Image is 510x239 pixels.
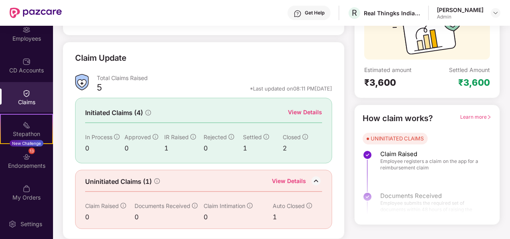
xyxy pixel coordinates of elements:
[437,6,483,14] div: [PERSON_NAME]
[97,82,102,95] div: 5
[164,143,204,153] div: 1
[22,26,31,34] img: svg+xml;base64,PHN2ZyBpZD0iRW1wbG95ZWVzIiB4bWxucz0iaHR0cDovL3d3dy53My5vcmcvMjAwMC9zdmciIHdpZHRoPS...
[364,9,420,17] div: Real Thingks India Private Limited
[85,134,112,140] span: In Process
[29,147,35,154] div: 13
[22,89,31,97] img: svg+xml;base64,PHN2ZyBpZD0iQ2xhaW0iIHhtbG5zPSJodHRwOi8vd3d3LnczLm9yZy8yMDAwL3N2ZyIgd2lkdGg9IjIwIi...
[85,177,152,187] span: Uninitiated Claims (1)
[8,220,16,228] img: svg+xml;base64,PHN2ZyBpZD0iU2V0dGluZy0yMHgyMCIgeG1sbnM9Imh0dHA6Ly93d3cudzMub3JnLzIwMDAvc3ZnIiB3aW...
[135,212,204,222] div: 0
[352,8,357,18] span: R
[22,185,31,193] img: svg+xml;base64,PHN2ZyBpZD0iTXlfT3JkZXJzIiBkYXRhLW5hbWU9Ik15IE9yZGVycyIgeG1sbnM9Imh0dHA6Ly93d3cudz...
[364,77,427,88] div: ₹3,600
[204,202,245,209] span: Claim Intimation
[85,108,143,118] span: Initiated Claims (4)
[145,110,151,115] span: info-circle
[273,212,312,222] div: 1
[460,114,492,120] span: Learn more
[154,178,160,184] span: info-circle
[22,153,31,161] img: svg+xml;base64,PHN2ZyBpZD0iRW5kb3JzZW1lbnRzIiB4bWxucz0iaHR0cDovL3d3dy53My5vcmcvMjAwMC9zdmciIHdpZH...
[164,134,189,140] span: IR Raised
[190,134,196,140] span: info-circle
[85,212,135,222] div: 0
[263,134,269,140] span: info-circle
[273,202,305,209] span: Auto Closed
[283,143,322,153] div: 2
[363,112,433,125] div: How claim works?
[1,130,52,138] div: Stepathon
[283,134,301,140] span: Closed
[114,134,120,140] span: info-circle
[272,177,306,187] div: View Details
[204,143,243,153] div: 0
[247,203,253,208] span: info-circle
[392,9,461,60] img: svg+xml;base64,PHN2ZyB3aWR0aD0iMTcyIiBoZWlnaHQ9IjExMyIgdmlld0JveD0iMCAwIDE3MiAxMTMiIGZpbGw9Im5vbm...
[192,203,198,208] span: info-circle
[204,134,227,140] span: Rejected
[306,203,312,208] span: info-circle
[288,108,322,117] div: View Details
[458,77,490,88] div: ₹3,600
[228,134,234,140] span: info-circle
[75,74,89,91] img: ClaimsSummaryIcon
[363,150,372,160] img: svg+xml;base64,PHN2ZyBpZD0iU3RlcC1Eb25lLTMyeDMyIiB4bWxucz0iaHR0cDovL3d3dy53My5vcmcvMjAwMC9zdmciIH...
[85,143,124,153] div: 0
[437,14,483,20] div: Admin
[120,203,126,208] span: info-circle
[364,66,427,74] div: Estimated amount
[449,66,490,74] div: Settled Amount
[18,220,45,228] div: Settings
[243,143,282,153] div: 1
[487,115,492,119] span: right
[243,134,262,140] span: Settled
[302,134,308,140] span: info-circle
[492,10,499,16] img: svg+xml;base64,PHN2ZyBpZD0iRHJvcGRvd24tMzJ4MzIiIHhtbG5zPSJodHRwOi8vd3d3LnczLm9yZy8yMDAwL3N2ZyIgd2...
[380,158,483,171] span: Employee registers a claim on the app for a reimbursement claim
[135,202,190,209] span: Documents Received
[97,74,332,82] div: Total Claims Raised
[153,134,158,140] span: info-circle
[204,212,273,222] div: 0
[22,121,31,129] img: svg+xml;base64,PHN2ZyB4bWxucz0iaHR0cDovL3d3dy53My5vcmcvMjAwMC9zdmciIHdpZHRoPSIyMSIgaGVpZ2h0PSIyMC...
[380,150,483,158] span: Claim Raised
[371,134,424,142] div: UNINITIATED CLAIMS
[250,85,332,92] div: *Last updated on 08:11 PM[DATE]
[294,10,302,18] img: svg+xml;base64,PHN2ZyBpZD0iSGVscC0zMngzMiIgeG1sbnM9Imh0dHA6Ly93d3cudzMub3JnLzIwMDAvc3ZnIiB3aWR0aD...
[85,202,119,209] span: Claim Raised
[124,134,151,140] span: Approved
[305,10,324,16] div: Get Help
[124,143,164,153] div: 0
[75,52,126,64] div: Claim Update
[310,175,322,187] img: DownIcon
[10,8,62,18] img: New Pazcare Logo
[22,58,31,66] img: svg+xml;base64,PHN2ZyBpZD0iQ0RfQWNjb3VudHMiIGRhdGEtbmFtZT0iQ0QgQWNjb3VudHMiIHhtbG5zPSJodHRwOi8vd3...
[10,140,43,146] div: New Challenge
